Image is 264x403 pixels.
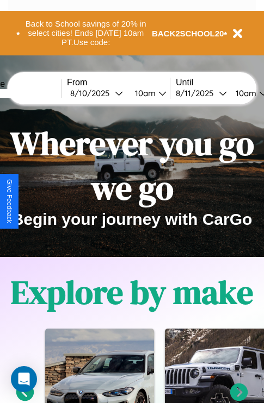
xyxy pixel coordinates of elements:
[230,88,259,98] div: 10am
[67,78,170,87] label: From
[126,87,170,99] button: 10am
[20,16,152,50] button: Back to School savings of 20% in select cities! Ends [DATE] 10am PT.Use code:
[130,88,158,98] div: 10am
[176,88,219,98] div: 8 / 11 / 2025
[152,29,224,38] b: BACK2SCHOOL20
[70,88,115,98] div: 8 / 10 / 2025
[5,179,13,223] div: Give Feedback
[67,87,126,99] button: 8/10/2025
[11,270,253,314] h1: Explore by make
[11,366,37,392] div: Open Intercom Messenger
